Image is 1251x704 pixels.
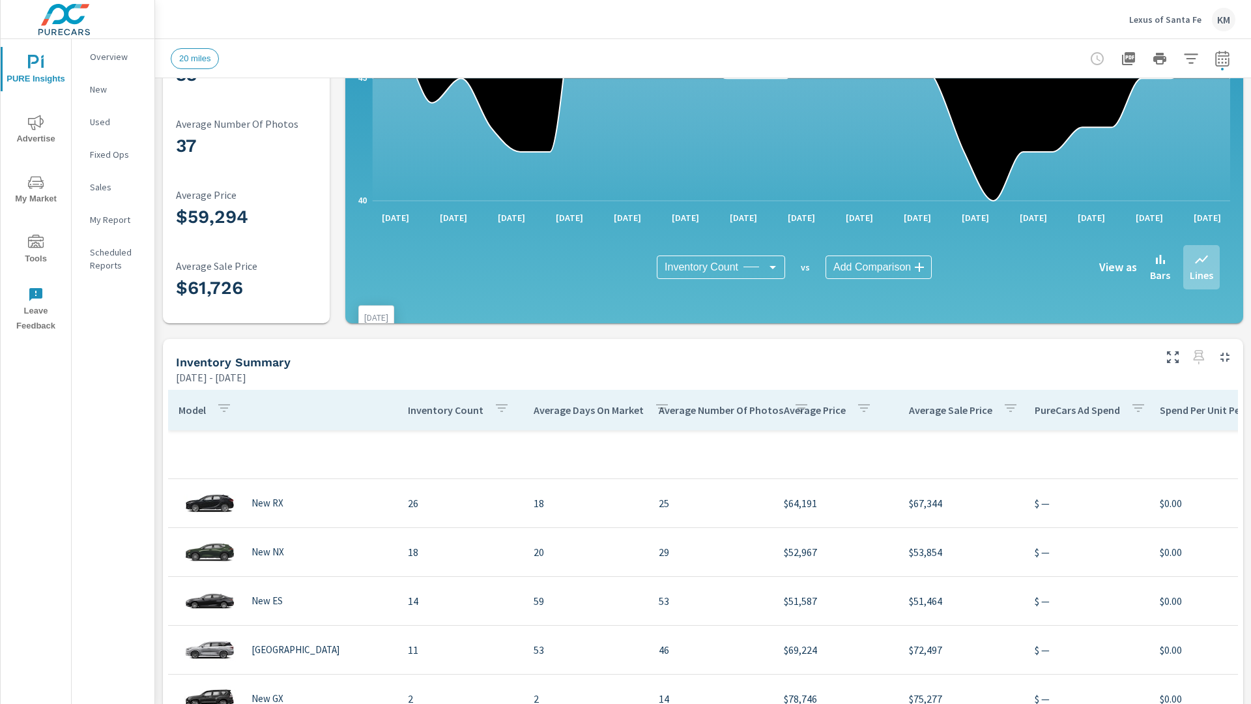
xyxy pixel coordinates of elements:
p: Average Number Of Photos [176,118,348,130]
p: Model [179,403,206,417]
p: [GEOGRAPHIC_DATA] [252,644,339,656]
span: 20 miles [171,53,218,63]
p: 26 [408,495,512,511]
p: 11 [408,642,512,658]
p: $67,344 [909,495,1013,511]
p: 18 [408,544,512,560]
p: 53 [659,593,763,609]
p: [DATE] [895,211,940,224]
p: $51,587 [784,593,888,609]
div: Inventory Count [657,256,785,279]
p: $ — [1035,593,1139,609]
span: Inventory Count [665,261,738,274]
p: $ — [1035,642,1139,658]
p: Average Sale Price [909,403,992,417]
p: Lexus of Santa Fe [1129,14,1201,25]
p: [DATE] [1127,211,1172,224]
span: Tools [5,235,67,267]
button: "Export Report to PDF" [1115,46,1142,72]
span: Add Comparison [833,261,911,274]
p: Sales [90,181,144,194]
p: [DATE] - [DATE] [176,370,246,385]
p: Bars [1150,267,1170,283]
span: My Market [5,175,67,207]
text: 40 [358,196,367,205]
button: Make Fullscreen [1162,347,1183,368]
text: 45 [358,74,367,83]
div: My Report [72,210,154,229]
button: Apply Filters [1178,46,1204,72]
p: New [90,83,144,96]
p: 18 [534,495,638,511]
h3: 37 [176,135,348,157]
p: PureCars Ad Spend [1035,403,1120,417]
h5: Inventory Summary [176,355,291,369]
div: New [72,80,154,99]
button: Print Report [1147,46,1173,72]
p: [DATE] [489,211,534,224]
p: [DATE] [1011,211,1056,224]
p: 29 [659,544,763,560]
p: Average Number Of Photos [659,403,783,417]
p: vs [785,261,826,273]
h3: $61,726 [176,277,348,299]
p: New NX [252,546,284,558]
p: [DATE] [373,211,418,224]
p: Average Sale Price [176,260,348,272]
p: Scheduled Reports [90,246,144,272]
p: My Report [90,213,144,226]
p: Overview [90,50,144,63]
p: 20 [534,544,638,560]
p: [DATE] [837,211,882,224]
p: 53 [534,642,638,658]
p: Average Price [784,403,846,417]
div: Scheduled Reports [72,242,154,275]
p: [DATE] [547,211,592,224]
p: $64,191 [784,495,888,511]
h6: View as [1099,261,1137,274]
div: Overview [72,47,154,66]
div: Fixed Ops [72,145,154,164]
p: Used [90,115,144,128]
p: [DATE] [663,211,708,224]
img: glamour [184,484,236,523]
p: [DATE] [779,211,824,224]
p: Average Price [176,189,348,201]
div: Sales [72,177,154,197]
span: Leave Feedback [5,287,67,334]
img: glamour [184,581,236,621]
div: KM [1212,8,1235,31]
button: Select Date Range [1209,46,1235,72]
p: Average Days On Market [534,403,644,417]
button: Minimize Widget [1215,347,1235,368]
p: [DATE] [605,211,650,224]
p: 46 [659,642,763,658]
p: [DATE] [953,211,998,224]
p: [DATE] [431,211,476,224]
p: 59 [534,593,638,609]
p: $69,224 [784,642,888,658]
span: Advertise [5,115,67,147]
p: $72,497 [909,642,1013,658]
p: $52,967 [784,544,888,560]
span: Select a preset date range to save this widget [1188,347,1209,368]
p: [DATE] [364,311,388,324]
p: New ES [252,595,283,607]
p: [DATE] [1185,211,1230,224]
p: $51,464 [909,593,1013,609]
p: 14 [408,593,512,609]
p: $ — [1035,495,1139,511]
img: glamour [184,533,236,572]
p: New RX [252,497,283,509]
h3: $59,294 [176,206,348,228]
p: [DATE] [721,211,766,224]
p: Inventory Count [408,403,483,417]
img: glamour [184,630,236,669]
p: $ — [1035,544,1139,560]
p: Fixed Ops [90,148,144,161]
p: 25 [659,495,763,511]
p: [DATE] [1069,211,1114,224]
p: Lines [1190,267,1213,283]
div: Used [72,112,154,132]
span: PURE Insights [5,55,67,87]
